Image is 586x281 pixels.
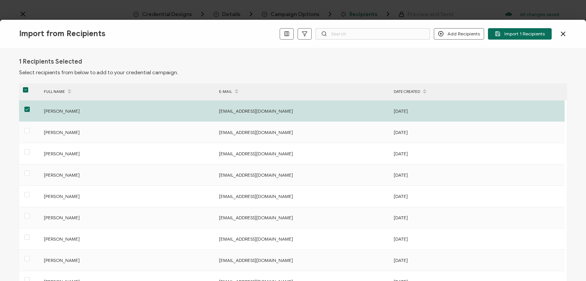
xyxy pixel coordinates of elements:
[394,172,408,178] span: [DATE]
[219,151,293,156] span: [EMAIL_ADDRESS][DOMAIN_NAME]
[548,244,586,281] iframe: Chat Widget
[394,151,408,156] span: [DATE]
[219,108,293,114] span: [EMAIL_ADDRESS][DOMAIN_NAME]
[44,193,80,199] span: [PERSON_NAME]
[44,129,80,135] span: [PERSON_NAME]
[488,28,552,40] button: Import 1 Recipients
[44,257,80,263] span: [PERSON_NAME]
[44,172,80,178] span: [PERSON_NAME]
[44,151,80,156] span: [PERSON_NAME]
[215,85,390,98] div: E-MAIL
[19,29,105,38] span: Import from Recipients
[44,236,80,242] span: [PERSON_NAME]
[394,257,408,263] span: [DATE]
[219,193,293,199] span: [EMAIL_ADDRESS][DOMAIN_NAME]
[394,236,408,242] span: [DATE]
[316,28,430,40] input: Search
[219,215,293,220] span: [EMAIL_ADDRESS][DOMAIN_NAME]
[394,129,408,135] span: [DATE]
[434,28,484,40] button: Add Recipients
[19,58,82,65] h1: 1 Recipients Selected
[219,236,293,242] span: [EMAIL_ADDRESS][DOMAIN_NAME]
[495,31,545,37] span: Import 1 Recipients
[219,172,293,178] span: [EMAIL_ADDRESS][DOMAIN_NAME]
[44,215,80,220] span: [PERSON_NAME]
[394,193,408,199] span: [DATE]
[219,257,293,263] span: [EMAIL_ADDRESS][DOMAIN_NAME]
[19,69,178,76] span: Select recipients from below to add to your credential campaign.
[219,129,293,135] span: [EMAIL_ADDRESS][DOMAIN_NAME]
[40,85,215,98] div: FULL NAME
[394,215,408,220] span: [DATE]
[394,108,408,114] span: [DATE]
[390,85,565,98] div: DATE CREATED
[44,108,80,114] span: [PERSON_NAME]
